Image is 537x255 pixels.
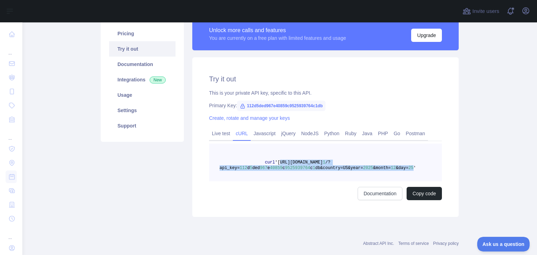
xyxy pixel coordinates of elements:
span: ' [414,166,416,170]
div: Unlock more calls and features [209,26,346,35]
span: 9525939764 [285,166,310,170]
button: Upgrade [411,29,442,42]
a: Go [391,128,403,139]
a: Create, rotate and manage your keys [209,115,290,121]
span: db&country=US&year= [315,166,363,170]
a: Documentation [109,57,176,72]
a: Terms of service [398,241,429,246]
a: Documentation [358,187,402,200]
a: Integrations New [109,72,176,87]
span: ded [252,166,260,170]
span: 12 [391,166,396,170]
a: Java [359,128,375,139]
span: '[URL][DOMAIN_NAME] [275,160,323,165]
span: &month= [373,166,391,170]
span: 25 [408,166,413,170]
a: Python [321,128,342,139]
h2: Try it out [209,74,442,84]
iframe: Toggle Customer Support [477,237,530,252]
div: ... [6,226,17,240]
div: Primary Key: [209,102,442,109]
div: This is your private API key, specific to this API. [209,89,442,96]
a: Ruby [342,128,359,139]
span: 2025 [363,166,373,170]
span: &day= [396,166,408,170]
span: New [150,76,166,83]
span: c [310,166,313,170]
a: Privacy policy [433,241,459,246]
span: 40859 [270,166,282,170]
a: Live test [209,128,233,139]
a: Try it out [109,41,176,57]
a: cURL [233,128,251,139]
a: jQuery [278,128,298,139]
a: Pricing [109,26,176,41]
span: 112 [240,166,248,170]
span: 112d5ded967e40859c9525939764c1db [237,101,325,111]
a: Javascript [251,128,278,139]
span: 5 [250,166,252,170]
span: 1 [313,166,315,170]
div: ... [6,127,17,141]
span: c [282,166,285,170]
a: Abstract API Inc. [363,241,394,246]
span: e [267,166,270,170]
a: NodeJS [298,128,321,139]
div: You are currently on a free plan with limited features and usage [209,35,346,42]
div: ... [6,42,17,56]
a: Usage [109,87,176,103]
a: PHP [375,128,391,139]
button: Copy code [407,187,442,200]
a: Postman [403,128,428,139]
a: Support [109,118,176,133]
a: Settings [109,103,176,118]
span: 1 [323,160,325,165]
button: Invite users [461,6,501,17]
span: Invite users [472,7,499,15]
span: curl [265,160,275,165]
span: 967 [260,166,267,170]
span: d [247,166,250,170]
